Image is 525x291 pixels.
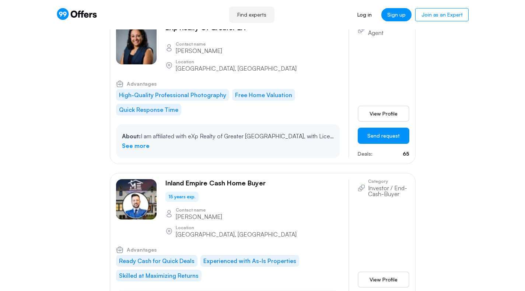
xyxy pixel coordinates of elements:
li: Skilled at Maximizing Returns [116,270,202,281]
span: Advantages [127,81,157,86]
span: View Profile [370,110,398,117]
p: Category [368,179,409,184]
a: See more [122,141,150,151]
span: Advantages [127,247,157,252]
p: Investor / End-Cash-Buyer [368,185,409,197]
a: Join as an Expert [415,8,469,21]
div: 15 years exp. [165,192,199,202]
p: I am affiliated with eXp Realty of Greater [GEOGRAPHIC_DATA], with License number DRE# 01969178. ... [122,132,334,141]
img: Vivienne Haroun [116,24,157,64]
p: Contact name [176,208,222,212]
p: [PERSON_NAME] [176,48,222,54]
a: Log in [351,8,378,21]
p: [PERSON_NAME] [176,214,222,220]
img: Scott Gee [116,179,157,220]
p: Location [176,226,297,230]
p: [GEOGRAPHIC_DATA], [GEOGRAPHIC_DATA] [176,65,297,71]
a: View Profile [358,272,409,288]
p: Agent [368,30,388,36]
li: Quick Response Time [116,104,181,116]
button: Send request [358,128,409,144]
span: About: [122,132,141,140]
span: View Profile [370,276,398,283]
li: Experienced with As-Is Properties [200,255,299,267]
li: Ready Cash for Quick Deals [116,255,197,267]
li: High-Quality Professional Photography [116,89,229,101]
p: Inland Empire Cash Home Buyer [165,179,266,187]
p: Contact name [176,42,222,46]
a: View Profile [358,106,409,122]
p: [GEOGRAPHIC_DATA], [GEOGRAPHIC_DATA] [176,231,297,237]
p: 65 [403,150,409,158]
p: Location [176,60,297,64]
a: Find experts [229,7,274,23]
a: Sign up [381,8,412,21]
li: Free Home Valuation [232,89,295,101]
p: Deals: [358,150,372,158]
